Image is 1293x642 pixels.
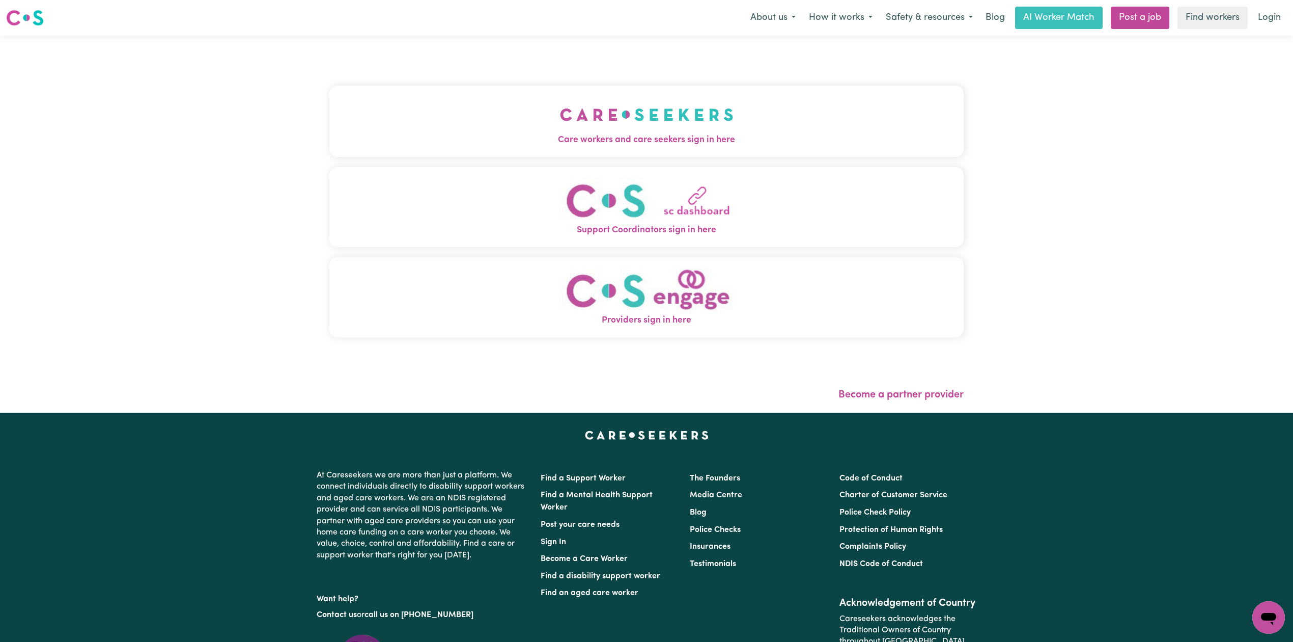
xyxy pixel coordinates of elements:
a: Insurances [690,543,730,551]
a: Become a Care Worker [541,555,628,563]
a: Complaints Policy [839,543,906,551]
button: How it works [802,7,879,29]
a: Login [1252,7,1287,29]
span: Care workers and care seekers sign in here [329,133,964,147]
a: Careseekers logo [6,6,44,30]
a: Testimonials [690,560,736,568]
p: At Careseekers we are more than just a platform. We connect individuals directly to disability su... [317,466,528,565]
button: Safety & resources [879,7,979,29]
a: Blog [690,509,707,517]
a: Blog [979,7,1011,29]
button: Care workers and care seekers sign in here [329,86,964,157]
a: Code of Conduct [839,474,903,483]
a: Post your care needs [541,521,620,529]
button: About us [744,7,802,29]
span: Providers sign in here [329,314,964,327]
a: Post a job [1111,7,1169,29]
a: Sign In [541,538,566,546]
a: Charter of Customer Service [839,491,947,499]
a: Police Checks [690,526,741,534]
a: Media Centre [690,491,742,499]
a: Find a disability support worker [541,572,660,580]
button: Providers sign in here [329,257,964,337]
a: Police Check Policy [839,509,911,517]
a: Careseekers home page [585,431,709,439]
a: Contact us [317,611,357,619]
a: Find a Mental Health Support Worker [541,491,653,512]
a: Protection of Human Rights [839,526,943,534]
span: Support Coordinators sign in here [329,224,964,237]
a: NDIS Code of Conduct [839,560,923,568]
a: Become a partner provider [838,390,964,400]
button: Support Coordinators sign in here [329,167,964,247]
a: Find workers [1177,7,1248,29]
a: call us on [PHONE_NUMBER] [364,611,473,619]
a: Find a Support Worker [541,474,626,483]
p: Want help? [317,590,528,605]
a: Find an aged care worker [541,589,638,597]
p: or [317,605,528,625]
iframe: Button to launch messaging window [1252,601,1285,634]
a: The Founders [690,474,740,483]
a: AI Worker Match [1015,7,1103,29]
img: Careseekers logo [6,9,44,27]
h2: Acknowledgement of Country [839,597,976,609]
